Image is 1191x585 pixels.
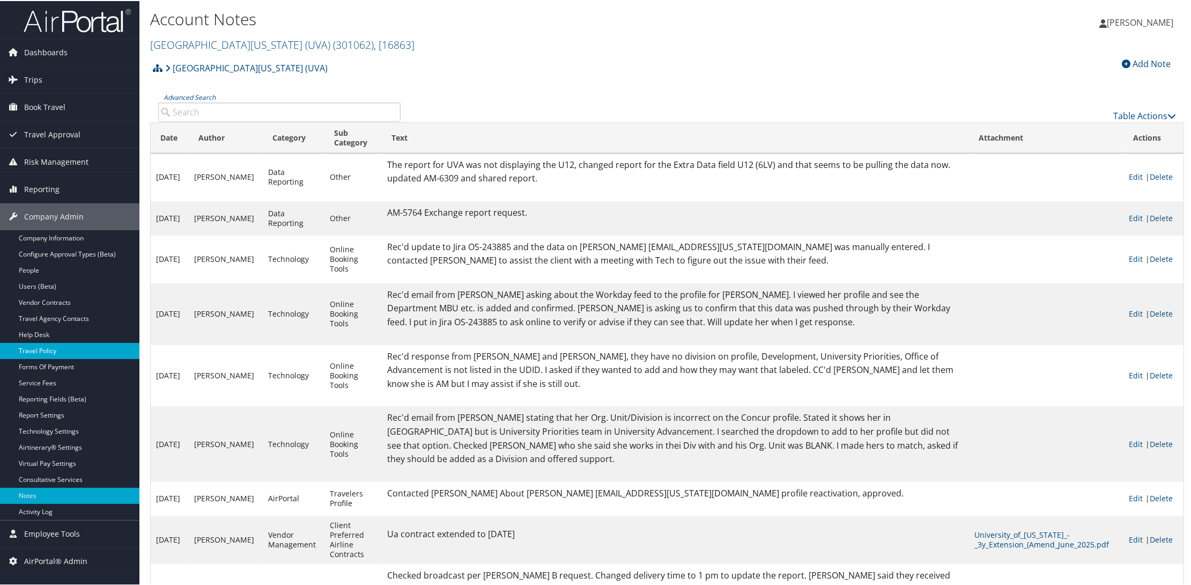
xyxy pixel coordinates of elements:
[324,200,382,235] td: Other
[1150,253,1173,263] a: Delete
[189,405,263,480] td: [PERSON_NAME]
[1150,212,1173,222] a: Delete
[1129,492,1143,502] a: Edit
[151,122,189,152] th: Date: activate to sort column ascending
[151,515,189,563] td: [DATE]
[974,529,1109,549] a: University_of_[US_STATE]_-_3y_Extension_(Amend_June_2025.pdf
[324,122,382,152] th: Sub Category: activate to sort column ascending
[324,515,382,563] td: Client Preferred Airline Contracts
[24,120,80,147] span: Travel Approval
[1129,212,1143,222] a: Edit
[387,157,963,185] p: The report for UVA was not displaying the U12, changed report for the Extra Data field U12 (6LV) ...
[189,235,263,282] td: [PERSON_NAME]
[324,344,382,406] td: Online Booking Tools
[189,122,263,152] th: Author
[1129,253,1143,263] a: Edit
[263,235,324,282] td: Technology
[24,38,68,65] span: Dashboards
[1123,200,1183,235] td: |
[24,547,87,574] span: AirPortal® Admin
[324,235,382,282] td: Online Booking Tools
[382,122,968,152] th: Text: activate to sort column ascending
[24,202,84,229] span: Company Admin
[1129,171,1143,181] a: Edit
[387,205,963,219] p: AM-5764 Exchange report request.
[189,200,263,235] td: [PERSON_NAME]
[24,93,65,120] span: Book Travel
[189,515,263,563] td: [PERSON_NAME]
[1123,481,1183,515] td: |
[1129,369,1143,379] a: Edit
[1129,438,1143,448] a: Edit
[374,36,415,51] span: , [ 16863 ]
[1150,308,1173,318] a: Delete
[189,344,263,406] td: [PERSON_NAME]
[324,405,382,480] td: Online Booking Tools
[263,344,324,406] td: Technology
[150,7,839,30] h1: Account Notes
[263,122,324,152] th: Category: activate to sort column ascending
[189,282,263,344] td: [PERSON_NAME]
[324,152,382,200] td: Other
[263,282,324,344] td: Technology
[1123,515,1183,563] td: |
[1150,533,1173,544] a: Delete
[333,36,374,51] span: ( 301062 )
[189,481,263,515] td: [PERSON_NAME]
[150,36,415,51] a: [GEOGRAPHIC_DATA][US_STATE] (UVA)
[263,152,324,200] td: Data Reporting
[24,520,80,546] span: Employee Tools
[151,481,189,515] td: [DATE]
[24,148,88,174] span: Risk Management
[1099,5,1184,38] a: [PERSON_NAME]
[1129,308,1143,318] a: Edit
[1123,152,1183,200] td: |
[158,101,401,121] input: Advanced Search
[151,405,189,480] td: [DATE]
[1150,438,1173,448] a: Delete
[1116,56,1176,69] div: Add Note
[1113,109,1176,121] a: Table Actions
[151,152,189,200] td: [DATE]
[387,287,963,328] p: Rec'd email from [PERSON_NAME] asking about the Workday feed to the profile for [PERSON_NAME]. I ...
[165,56,328,78] a: [GEOGRAPHIC_DATA][US_STATE] (UVA)
[387,239,963,267] p: Rec'd update to Jira OS-243885 and the data on [PERSON_NAME] [EMAIL_ADDRESS][US_STATE][DOMAIN_NAM...
[1123,122,1183,152] th: Actions
[1107,16,1173,27] span: [PERSON_NAME]
[263,481,324,515] td: AirPortal
[324,481,382,515] td: Travelers Profile
[1150,369,1173,379] a: Delete
[387,349,963,390] p: Rec'd response from [PERSON_NAME] and [PERSON_NAME], they have no division on profile, Developmen...
[24,7,131,32] img: airportal-logo.png
[1123,344,1183,406] td: |
[387,526,963,540] p: Ua contract extended to [DATE]
[263,515,324,563] td: Vendor Management
[1123,235,1183,282] td: |
[1129,533,1143,544] a: Edit
[24,175,60,202] span: Reporting
[1123,405,1183,480] td: |
[1150,171,1173,181] a: Delete
[164,92,216,101] a: Advanced Search
[387,486,963,500] p: Contacted [PERSON_NAME] About [PERSON_NAME] [EMAIL_ADDRESS][US_STATE][DOMAIN_NAME] profile reacti...
[24,65,42,92] span: Trips
[387,410,963,465] p: Rec'd email from [PERSON_NAME] stating that her Org. Unit/Division is incorrect on the Concur pro...
[263,200,324,235] td: Data Reporting
[151,200,189,235] td: [DATE]
[1150,492,1173,502] a: Delete
[969,122,1123,152] th: Attachment: activate to sort column ascending
[263,405,324,480] td: Technology
[151,235,189,282] td: [DATE]
[151,344,189,406] td: [DATE]
[151,282,189,344] td: [DATE]
[1123,282,1183,344] td: |
[324,282,382,344] td: Online Booking Tools
[189,152,263,200] td: [PERSON_NAME]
